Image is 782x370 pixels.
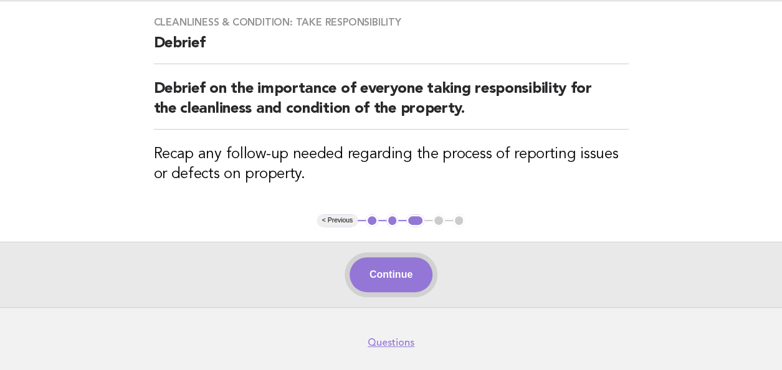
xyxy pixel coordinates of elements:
button: < Previous [317,214,358,227]
button: 1 [366,214,378,227]
button: Continue [350,257,432,292]
h2: Debrief on the importance of everyone taking responsibility for the cleanliness and condition of ... [154,79,629,130]
h2: Debrief [154,34,629,64]
button: 2 [386,214,399,227]
h3: Recap any follow-up needed regarding the process of reporting issues or defects on property. [154,145,629,184]
h3: Cleanliness & Condition: Take responsibility [154,16,629,29]
a: Questions [368,336,414,349]
button: 3 [406,214,424,227]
